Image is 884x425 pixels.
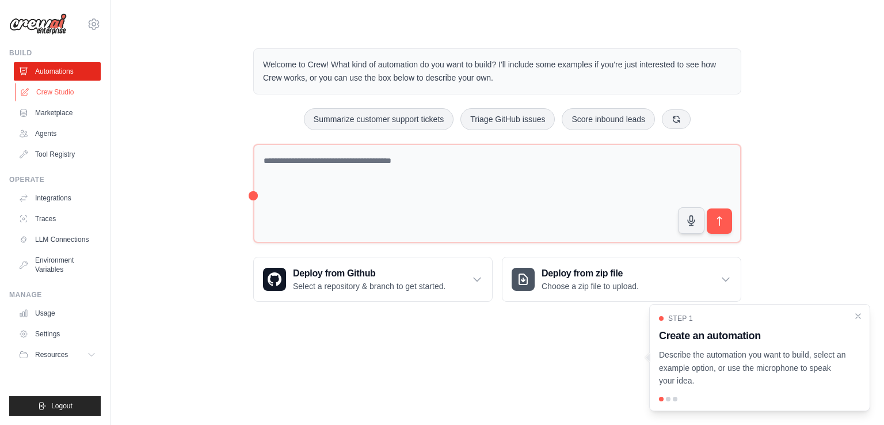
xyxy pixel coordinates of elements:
div: Build [9,48,101,58]
button: Summarize customer support tickets [304,108,454,130]
span: Step 1 [668,314,693,323]
div: Operate [9,175,101,184]
a: Environment Variables [14,251,101,279]
a: Marketplace [14,104,101,122]
a: Crew Studio [15,83,102,101]
img: Logo [9,13,67,35]
button: Triage GitHub issues [460,108,555,130]
a: Settings [14,325,101,343]
p: Describe the automation you want to build, select an example option, or use the microphone to spe... [659,348,847,388]
div: Manage [9,290,101,299]
button: Resources [14,346,101,364]
a: Integrations [14,189,101,207]
a: Traces [14,210,101,228]
h3: Deploy from Github [293,267,445,280]
p: Welcome to Crew! What kind of automation do you want to build? I'll include some examples if you'... [263,58,731,85]
h3: Deploy from zip file [542,267,639,280]
span: Resources [35,350,68,359]
iframe: Chat Widget [826,370,884,425]
a: LLM Connections [14,230,101,249]
a: Agents [14,124,101,143]
button: Logout [9,396,101,416]
h3: Create an automation [659,328,847,344]
button: Close walkthrough [853,312,863,321]
p: Select a repository & branch to get started. [293,280,445,292]
button: Score inbound leads [562,108,655,130]
a: Tool Registry [14,145,101,164]
p: Choose a zip file to upload. [542,280,639,292]
a: Usage [14,304,101,322]
span: Logout [51,401,73,411]
a: Automations [14,62,101,81]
